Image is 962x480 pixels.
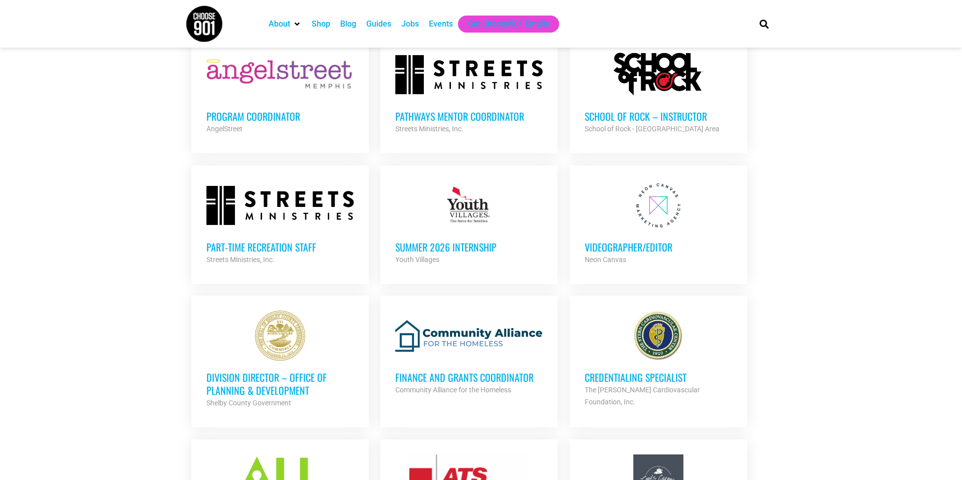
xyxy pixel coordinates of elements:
h3: Part-time Recreation Staff [206,241,354,254]
h3: Finance and Grants Coordinator [395,371,543,384]
strong: The [PERSON_NAME] Cardiovascular Foundation, Inc. [585,386,700,406]
a: Guides [366,18,391,30]
strong: Community Alliance for the Homeless [395,386,511,394]
h3: Credentialing Specialist [585,371,732,384]
strong: Youth Villages [395,256,439,264]
a: Finance and Grants Coordinator Community Alliance for the Homeless [380,296,558,411]
h3: Videographer/Editor [585,241,732,254]
h3: Program Coordinator [206,110,354,123]
div: Search [756,16,773,32]
strong: Streets Ministries, Inc. [206,256,275,264]
a: Events [429,18,453,30]
a: Part-time Recreation Staff Streets Ministries, Inc. [191,165,369,281]
strong: Shelby County Government [206,399,291,407]
h3: Division Director – Office of Planning & Development [206,371,354,397]
a: Division Director – Office of Planning & Development Shelby County Government [191,296,369,424]
a: Blog [340,18,356,30]
a: Credentialing Specialist The [PERSON_NAME] Cardiovascular Foundation, Inc. [570,296,747,423]
div: About [264,16,307,33]
strong: AngelStreet [206,125,243,133]
strong: Neon Canvas [585,256,626,264]
a: Jobs [401,18,419,30]
a: About [269,18,290,30]
strong: Streets Ministries, Inc. [395,125,463,133]
h3: School of Rock – Instructor [585,110,732,123]
h3: Pathways Mentor Coordinator [395,110,543,123]
a: Get Choose901 Emails [468,18,549,30]
nav: Main nav [264,16,743,33]
a: Summer 2026 Internship Youth Villages [380,165,558,281]
a: School of Rock – Instructor School of Rock - [GEOGRAPHIC_DATA] Area [570,35,747,150]
a: Pathways Mentor Coordinator Streets Ministries, Inc. [380,35,558,150]
a: Program Coordinator AngelStreet [191,35,369,150]
h3: Summer 2026 Internship [395,241,543,254]
strong: School of Rock - [GEOGRAPHIC_DATA] Area [585,125,719,133]
a: Shop [312,18,330,30]
a: Videographer/Editor Neon Canvas [570,165,747,281]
